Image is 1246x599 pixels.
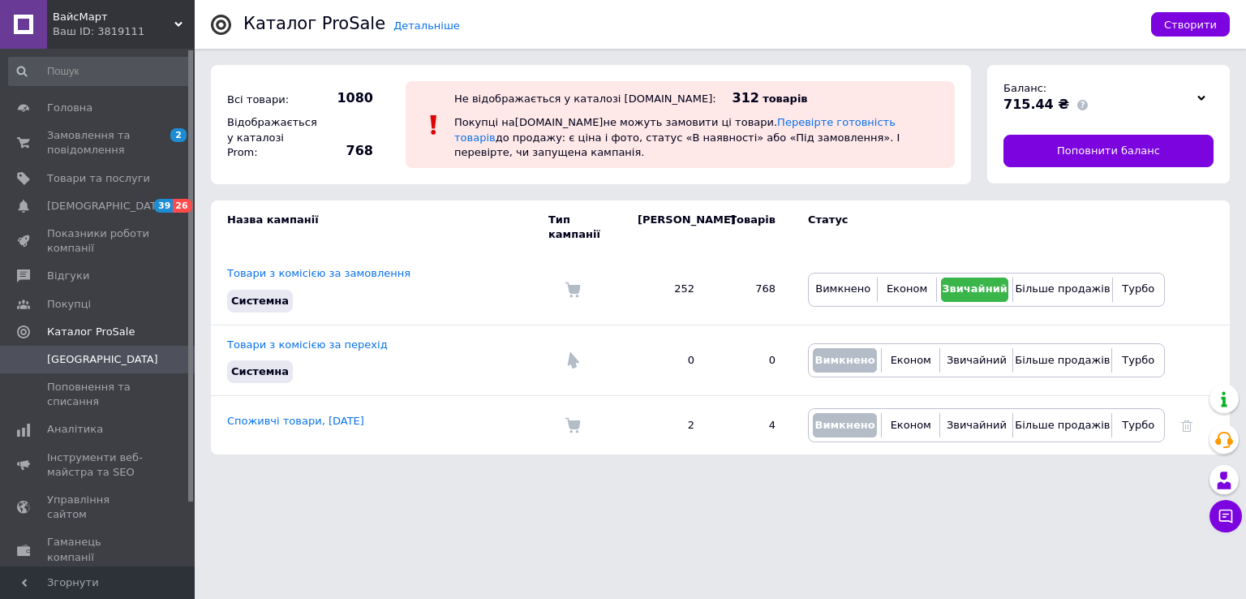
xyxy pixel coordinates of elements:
button: Турбо [1116,348,1160,373]
button: Звичайний [944,348,1008,373]
td: 768 [711,254,792,325]
td: 4 [711,396,792,455]
span: Баланс: [1003,82,1046,94]
a: Перевірте готовність товарів [454,116,896,143]
button: Звичайний [941,278,1009,302]
span: Вимкнено [815,282,870,295]
a: Поповнити баланс [1003,135,1214,167]
button: Економ [882,278,931,302]
span: Вимкнено [814,419,874,431]
span: Товари та послуги [47,171,150,186]
span: Звичайний [947,354,1007,366]
button: Чат з покупцем [1209,500,1242,532]
span: Вимкнено [814,354,874,366]
div: Ваш ID: 3819111 [53,24,195,39]
button: Більше продажів [1017,413,1107,437]
span: 715.44 ₴ [1003,97,1069,112]
span: Економ [887,282,927,295]
span: 2 [170,128,187,142]
span: Турбо [1122,282,1154,295]
img: :exclamation: [422,113,446,137]
span: товарів [763,93,807,105]
td: 0 [621,325,711,395]
td: 252 [621,254,711,325]
a: Товари з комісією за перехід [227,338,388,351]
span: Більше продажів [1015,419,1110,431]
img: Комісія за замовлення [565,417,581,433]
span: Покупці [47,297,91,312]
button: Турбо [1117,278,1160,302]
span: 26 [173,199,191,213]
span: Показники роботи компанії [47,226,150,256]
button: Економ [886,348,935,373]
span: ВайсМарт [53,10,174,24]
div: Всі товари: [223,88,312,111]
a: Детальніше [393,19,460,32]
span: Поповнити баланс [1057,144,1160,158]
span: 1080 [316,89,373,107]
button: Економ [886,413,935,437]
span: Більше продажів [1015,282,1110,295]
a: Товари з комісією за замовлення [227,267,410,279]
span: Звичайний [947,419,1007,431]
td: 2 [621,396,711,455]
button: Більше продажів [1017,348,1107,373]
span: 768 [316,142,373,160]
img: Комісія за перехід [565,352,581,368]
td: Товарів [711,200,792,254]
a: Споживчі товари, [DATE] [227,415,364,427]
button: Більше продажів [1017,278,1107,302]
div: Відображається у каталозі Prom: [223,111,312,164]
span: Системна [231,365,289,377]
button: Вимкнено [813,278,873,302]
td: Назва кампанії [211,200,548,254]
span: 39 [154,199,173,213]
td: 0 [711,325,792,395]
span: Управління сайтом [47,493,150,522]
span: Гаманець компанії [47,535,150,564]
span: Турбо [1122,354,1154,366]
td: Статус [792,200,1165,254]
span: Відгуки [47,269,89,283]
input: Пошук [8,57,191,86]
button: Вимкнено [813,348,877,373]
span: Аналітика [47,422,103,437]
span: [GEOGRAPHIC_DATA] [47,352,158,367]
a: Видалити [1181,419,1192,431]
span: [DEMOGRAPHIC_DATA] [47,199,167,213]
button: Турбо [1116,413,1160,437]
button: Звичайний [944,413,1008,437]
td: Тип кампанії [548,200,621,254]
span: Замовлення та повідомлення [47,128,150,157]
div: Каталог ProSale [243,15,385,32]
span: Турбо [1122,419,1154,431]
span: 312 [733,90,759,106]
span: Покупці на [DOMAIN_NAME] не можуть замовити ці товари. до продажу: є ціна і фото, статус «В наявн... [454,116,900,157]
span: Поповнення та списання [47,380,150,409]
div: Не відображається у каталозі [DOMAIN_NAME]: [454,93,716,105]
span: Створити [1164,19,1217,31]
span: Більше продажів [1015,354,1110,366]
span: Економ [891,354,931,366]
button: Вимкнено [813,413,877,437]
span: Інструменти веб-майстра та SEO [47,450,150,480]
td: [PERSON_NAME] [621,200,711,254]
span: Системна [231,295,289,307]
span: Каталог ProSale [47,325,135,339]
span: Головна [47,101,92,115]
button: Створити [1151,12,1230,37]
img: Комісія за замовлення [565,282,581,298]
span: Економ [891,419,931,431]
span: Звичайний [942,282,1008,295]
